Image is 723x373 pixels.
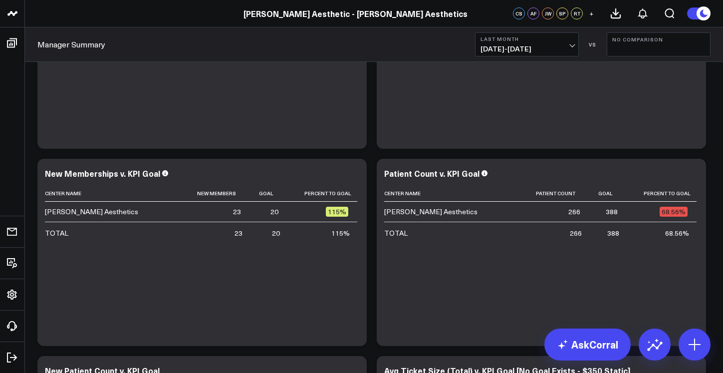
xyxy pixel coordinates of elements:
[45,228,68,238] div: TOTAL
[542,7,554,19] div: JW
[243,8,468,19] a: [PERSON_NAME] Aesthetic - [PERSON_NAME] Aesthetics
[584,41,602,47] div: VS
[326,207,348,217] div: 115%
[519,185,589,202] th: Patient Count
[45,185,180,202] th: Center Name
[250,185,287,202] th: Goal
[665,228,689,238] div: 68.56%
[570,228,582,238] div: 266
[235,228,242,238] div: 23
[527,7,539,19] div: AF
[384,168,480,179] div: Patient Count v. KPI Goal
[481,45,573,53] span: [DATE] - [DATE]
[612,36,705,42] b: No Comparison
[384,207,478,217] div: [PERSON_NAME] Aesthetics
[513,7,525,19] div: CS
[45,207,138,217] div: [PERSON_NAME] Aesthetics
[589,185,627,202] th: Goal
[607,32,711,56] button: No Comparison
[180,185,250,202] th: New Members
[384,228,408,238] div: TOTAL
[607,228,619,238] div: 388
[544,329,631,361] a: AskCorral
[233,207,241,217] div: 23
[331,228,350,238] div: 115%
[556,7,568,19] div: SP
[660,207,688,217] div: 68.56%
[571,7,583,19] div: RT
[45,168,160,179] div: New Memberships v. KPI Goal
[287,185,357,202] th: Percent To Goal
[481,36,573,42] b: Last Month
[270,207,278,217] div: 20
[627,185,697,202] th: Percent To Goal
[585,7,597,19] button: +
[384,185,519,202] th: Center Name
[475,32,579,56] button: Last Month[DATE]-[DATE]
[272,228,280,238] div: 20
[606,207,618,217] div: 388
[37,39,105,50] a: Manager Summary
[568,207,580,217] div: 266
[589,10,594,17] span: +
